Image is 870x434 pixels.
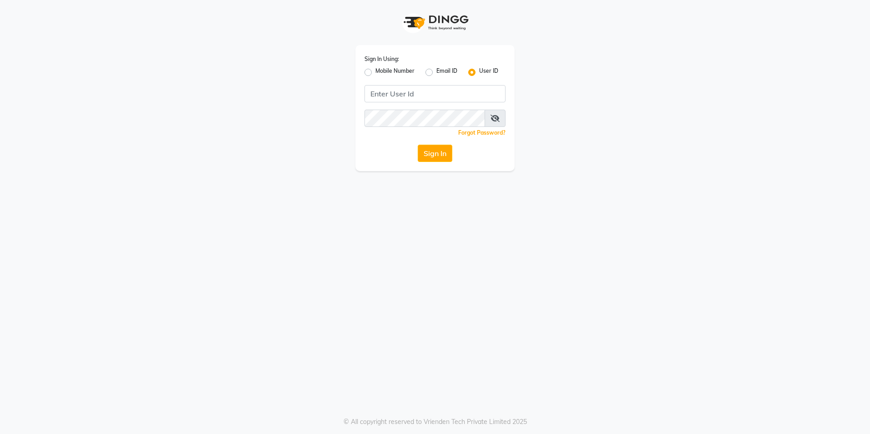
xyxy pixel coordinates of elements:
[479,67,498,78] label: User ID
[436,67,457,78] label: Email ID
[418,145,452,162] button: Sign In
[364,85,506,102] input: Username
[458,129,506,136] a: Forgot Password?
[399,9,471,36] img: logo1.svg
[364,55,399,63] label: Sign In Using:
[364,110,485,127] input: Username
[375,67,415,78] label: Mobile Number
